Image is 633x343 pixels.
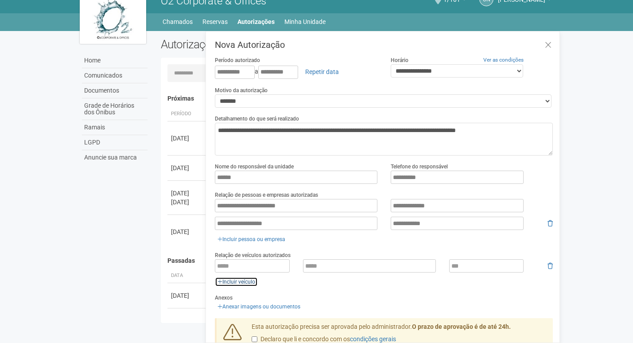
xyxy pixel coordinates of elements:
[215,234,288,244] a: Incluir pessoa ou empresa
[82,83,148,98] a: Documentos
[82,120,148,135] a: Ramais
[215,115,299,123] label: Detalhamento do que será realizado
[171,189,204,198] div: [DATE]
[215,56,260,64] label: Período autorizado
[548,263,553,269] i: Remover
[167,269,207,283] th: Data
[163,16,193,28] a: Chamados
[202,16,228,28] a: Reservas
[412,323,511,330] strong: O prazo de aprovação é de até 24h.
[215,302,303,312] a: Anexar imagens ou documentos
[215,277,258,287] a: Incluir veículo
[215,40,553,49] h3: Nova Autorização
[391,56,408,64] label: Horário
[171,198,204,207] div: [DATE]
[215,163,294,171] label: Nome do responsável da unidade
[237,16,275,28] a: Autorizações
[171,134,204,143] div: [DATE]
[215,64,377,79] div: a
[161,38,350,51] h2: Autorizações
[82,53,148,68] a: Home
[284,16,326,28] a: Minha Unidade
[215,294,233,302] label: Anexos
[215,251,291,259] label: Relação de veículos autorizados
[167,257,547,264] h4: Passadas
[483,57,524,63] a: Ver as condições
[82,135,148,150] a: LGPD
[350,335,396,343] a: condições gerais
[171,291,204,300] div: [DATE]
[299,64,345,79] a: Repetir data
[82,98,148,120] a: Grade de Horários dos Ônibus
[171,227,204,236] div: [DATE]
[82,150,148,165] a: Anuncie sua marca
[548,220,553,226] i: Remover
[167,95,547,102] h4: Próximas
[171,164,204,172] div: [DATE]
[391,163,448,171] label: Telefone do responsável
[215,191,318,199] label: Relação de pessoas e empresas autorizadas
[215,86,268,94] label: Motivo da autorização
[252,336,257,342] input: Declaro que li e concordo com oscondições gerais
[82,68,148,83] a: Comunicados
[167,107,207,121] th: Período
